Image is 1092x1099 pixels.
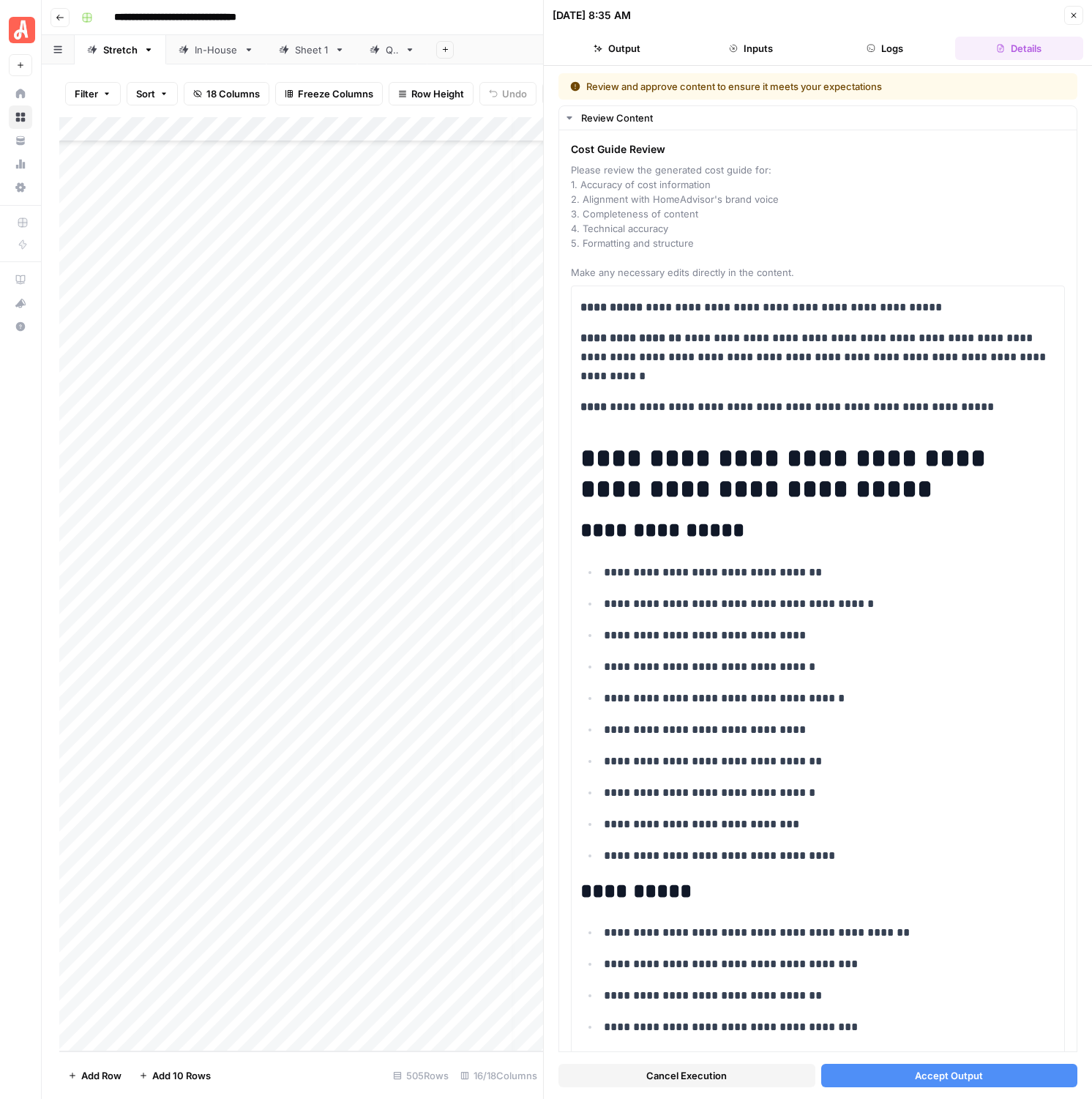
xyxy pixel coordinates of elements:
span: Please review the generated cost guide for: 1. Accuracy of cost information 2. Alignment with Hom... [571,163,1065,280]
button: Undo [479,82,536,105]
div: Review and approve content to ensure it meets your expectations [570,79,974,94]
span: 18 Columns [206,86,260,101]
button: What's new? [9,291,32,315]
button: Details [955,37,1083,60]
button: Row Height [389,82,474,105]
span: Cost Guide Review [571,142,1065,157]
span: Accept Output [915,1068,983,1083]
button: Review Content [559,106,1077,130]
span: Add 10 Rows [152,1068,211,1083]
button: Accept Output [821,1064,1078,1087]
span: Cancel Execution [646,1068,727,1083]
div: Sheet 1 [295,42,329,57]
button: Logs [821,37,949,60]
div: Review Content [581,111,1068,125]
a: Browse [9,105,32,129]
div: What's new? [10,292,31,314]
a: Sheet 1 [266,35,357,64]
img: Angi Logo [9,17,35,43]
span: Add Row [81,1068,121,1083]
a: Usage [9,152,32,176]
button: Inputs [687,37,815,60]
button: 18 Columns [184,82,269,105]
button: Add Row [59,1064,130,1087]
a: QA [357,35,427,64]
div: 16/18 Columns [455,1064,543,1087]
a: Home [9,82,32,105]
a: AirOps Academy [9,268,32,291]
div: Stretch [103,42,138,57]
button: Filter [65,82,121,105]
div: QA [386,42,399,57]
span: Sort [136,86,155,101]
a: In-House [166,35,266,64]
button: Help + Support [9,315,32,338]
button: Sort [127,82,178,105]
a: Settings [9,176,32,199]
button: Add 10 Rows [130,1064,220,1087]
span: Filter [75,86,98,101]
div: 505 Rows [387,1064,455,1087]
div: [DATE] 8:35 AM [553,8,631,23]
a: Your Data [9,129,32,152]
button: Output [553,37,681,60]
button: Freeze Columns [275,82,383,105]
a: Stretch [75,35,166,64]
span: Undo [502,86,527,101]
button: Workspace: Angi [9,12,32,48]
span: Row Height [411,86,464,101]
div: In-House [195,42,238,57]
button: Cancel Execution [558,1064,815,1087]
span: Freeze Columns [298,86,373,101]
